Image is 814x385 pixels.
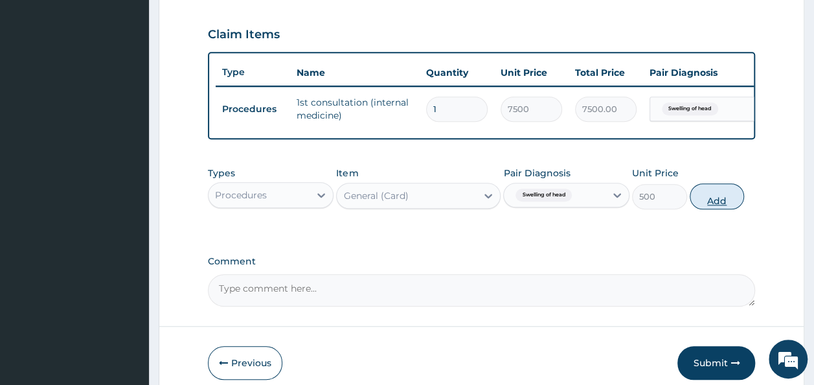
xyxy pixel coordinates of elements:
span: We're online! [75,112,179,243]
th: Unit Price [494,60,569,86]
span: Swelling of head [662,102,718,115]
button: Previous [208,346,282,380]
button: Submit [677,346,755,380]
h3: Claim Items [208,28,280,42]
th: Pair Diagnosis [643,60,786,86]
th: Quantity [420,60,494,86]
td: 1st consultation (internal medicine) [290,89,420,128]
div: Minimize live chat window [212,6,243,38]
textarea: Type your message and hit 'Enter' [6,251,247,297]
div: Procedures [215,189,267,202]
th: Name [290,60,420,86]
td: Procedures [216,97,290,121]
button: Add [690,183,745,209]
th: Type [216,60,290,84]
label: Item [336,167,358,180]
img: d_794563401_company_1708531726252_794563401 [24,65,52,97]
th: Total Price [569,60,643,86]
label: Unit Price [632,167,679,180]
label: Comment [208,256,756,267]
span: Swelling of head [515,189,572,202]
label: Types [208,168,235,179]
div: Chat with us now [67,73,218,89]
div: General (Card) [343,189,408,202]
label: Pair Diagnosis [503,167,570,180]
